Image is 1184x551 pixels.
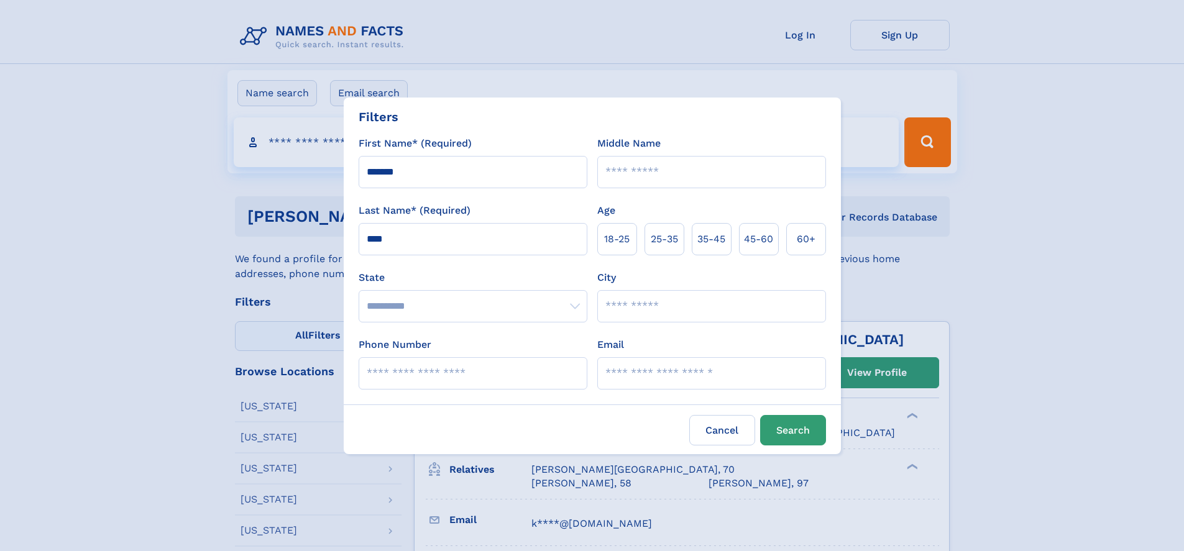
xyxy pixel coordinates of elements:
label: Last Name* (Required) [359,203,470,218]
label: Age [597,203,615,218]
label: City [597,270,616,285]
label: Cancel [689,415,755,445]
label: First Name* (Required) [359,136,472,151]
label: State [359,270,587,285]
label: Phone Number [359,337,431,352]
span: 25‑35 [651,232,678,247]
label: Middle Name [597,136,661,151]
button: Search [760,415,826,445]
span: 35‑45 [697,232,725,247]
span: 45‑60 [744,232,773,247]
div: Filters [359,107,398,126]
span: 18‑25 [604,232,630,247]
span: 60+ [797,232,815,247]
label: Email [597,337,624,352]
